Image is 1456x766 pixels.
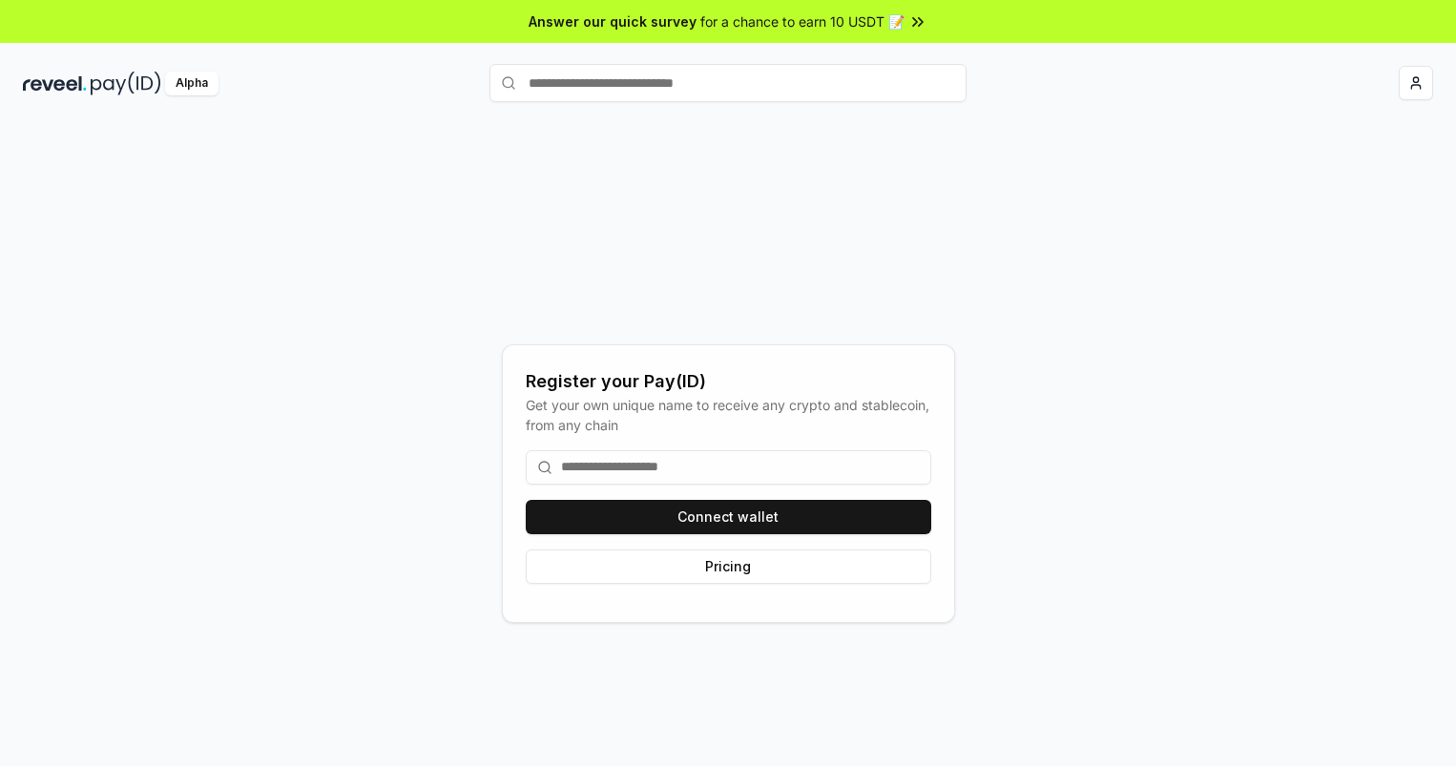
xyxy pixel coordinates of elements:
span: Answer our quick survey [529,11,697,31]
div: Register your Pay(ID) [526,368,931,395]
button: Pricing [526,549,931,584]
img: pay_id [91,72,161,95]
button: Connect wallet [526,500,931,534]
div: Get your own unique name to receive any crypto and stablecoin, from any chain [526,395,931,435]
span: for a chance to earn 10 USDT 📝 [700,11,905,31]
div: Alpha [165,72,218,95]
img: reveel_dark [23,72,87,95]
